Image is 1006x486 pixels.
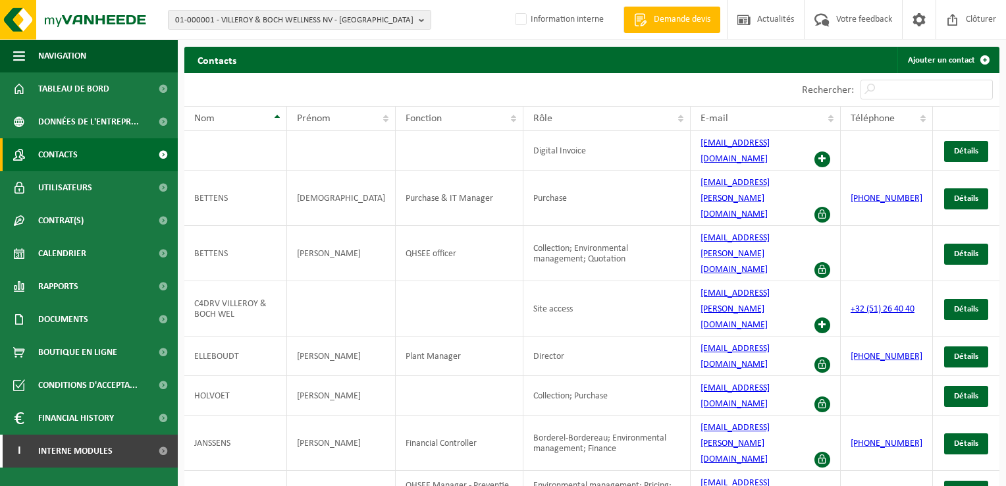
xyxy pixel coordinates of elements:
span: 01-000001 - VILLEROY & BOCH WELLNESS NV - [GEOGRAPHIC_DATA] [175,11,413,30]
span: Détails [954,352,978,361]
td: [DEMOGRAPHIC_DATA] [287,171,396,226]
a: [EMAIL_ADDRESS][DOMAIN_NAME] [701,344,770,369]
a: [EMAIL_ADDRESS][DOMAIN_NAME] [701,383,770,409]
a: Ajouter un contact [897,47,998,73]
a: Détails [944,346,988,367]
td: Director [523,337,690,376]
td: BETTENS [184,226,287,281]
a: [PHONE_NUMBER] [851,439,922,448]
span: Détails [954,392,978,400]
span: Boutique en ligne [38,336,117,369]
a: [EMAIL_ADDRESS][PERSON_NAME][DOMAIN_NAME] [701,423,770,464]
span: Navigation [38,40,86,72]
span: Tableau de bord [38,72,109,105]
td: Financial Controller [396,416,524,471]
td: [PERSON_NAME] [287,226,396,281]
span: Financial History [38,402,114,435]
span: Rôle [533,113,552,124]
label: Rechercher: [802,85,854,95]
td: BETTENS [184,171,287,226]
span: I [13,435,25,468]
a: [EMAIL_ADDRESS][PERSON_NAME][DOMAIN_NAME] [701,288,770,330]
span: Nom [194,113,215,124]
span: Détails [954,194,978,203]
span: Rapports [38,270,78,303]
span: Contrat(s) [38,204,84,237]
button: 01-000001 - VILLEROY & BOCH WELLNESS NV - [GEOGRAPHIC_DATA] [168,10,431,30]
span: Détails [954,147,978,155]
span: Conditions d'accepta... [38,369,138,402]
td: Purchase & IT Manager [396,171,524,226]
a: [EMAIL_ADDRESS][PERSON_NAME][DOMAIN_NAME] [701,233,770,275]
span: Téléphone [851,113,895,124]
td: [PERSON_NAME] [287,337,396,376]
td: Digital Invoice [523,131,690,171]
a: Détails [944,386,988,407]
a: Détails [944,299,988,320]
td: Collection; Purchase [523,376,690,416]
span: Données de l'entrepr... [38,105,139,138]
td: [PERSON_NAME] [287,376,396,416]
td: Site access [523,281,690,337]
td: QHSEE officer [396,226,524,281]
span: Calendrier [38,237,86,270]
span: Demande devis [650,13,714,26]
span: Détails [954,439,978,448]
td: HOLVOET [184,376,287,416]
label: Information interne [512,10,604,30]
td: ELLEBOUDT [184,337,287,376]
td: Borderel-Bordereau; Environmental management; Finance [523,416,690,471]
a: [PHONE_NUMBER] [851,194,922,203]
a: Demande devis [623,7,720,33]
h2: Contacts [184,47,250,72]
td: JANSSENS [184,416,287,471]
span: E-mail [701,113,728,124]
td: Purchase [523,171,690,226]
span: Utilisateurs [38,171,92,204]
a: +32 (51) 26 40 40 [851,304,914,314]
a: Détails [944,244,988,265]
a: Détails [944,433,988,454]
td: Plant Manager [396,337,524,376]
span: Documents [38,303,88,336]
a: Détails [944,141,988,162]
td: C4DRV VILLEROY & BOCH WEL [184,281,287,337]
a: [EMAIL_ADDRESS][DOMAIN_NAME] [701,138,770,164]
span: Contacts [38,138,78,171]
td: Collection; Environmental management; Quotation [523,226,690,281]
a: Détails [944,188,988,209]
span: Fonction [406,113,442,124]
a: [EMAIL_ADDRESS][PERSON_NAME][DOMAIN_NAME] [701,178,770,219]
span: Détails [954,250,978,258]
span: Prénom [297,113,331,124]
a: [PHONE_NUMBER] [851,352,922,362]
span: Détails [954,305,978,313]
span: Interne modules [38,435,113,468]
td: [PERSON_NAME] [287,416,396,471]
